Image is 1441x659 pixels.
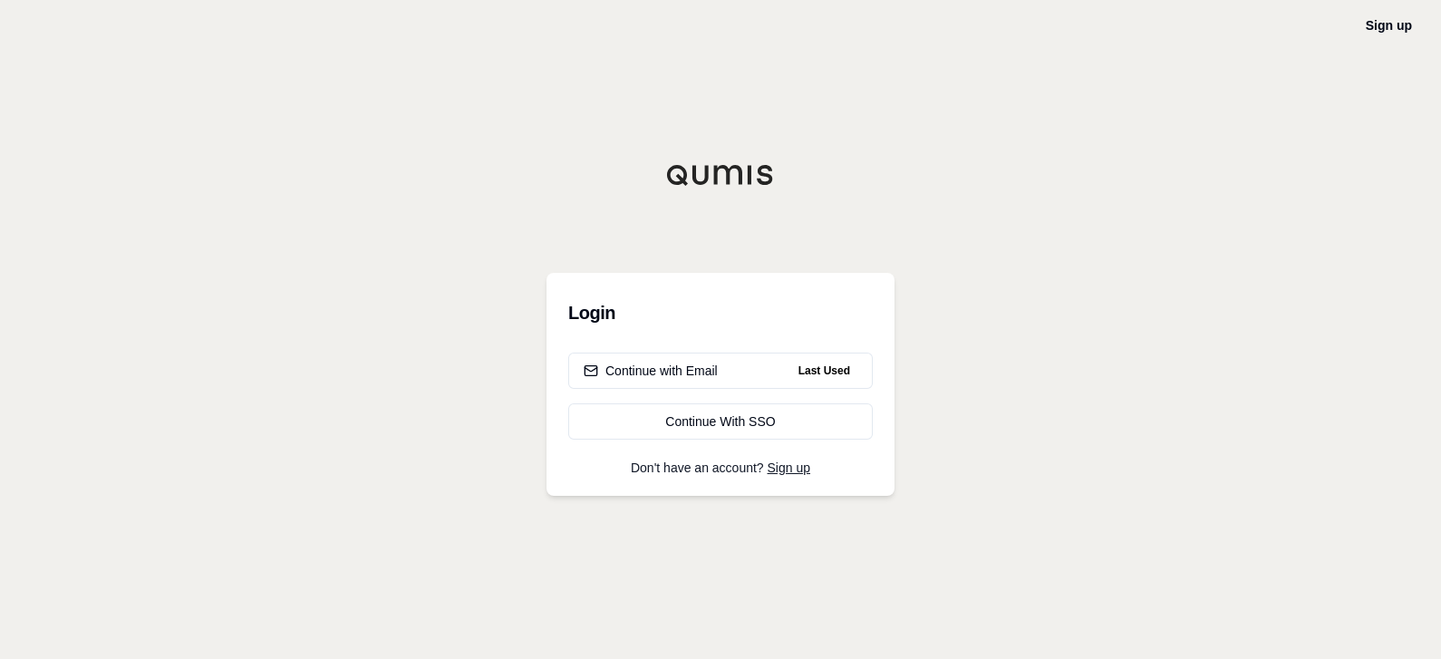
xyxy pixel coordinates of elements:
a: Continue With SSO [568,403,873,440]
button: Continue with EmailLast Used [568,353,873,389]
div: Continue With SSO [584,412,857,431]
div: Continue with Email [584,362,718,380]
a: Sign up [1366,18,1412,33]
h3: Login [568,295,873,331]
img: Qumis [666,164,775,186]
p: Don't have an account? [568,461,873,474]
span: Last Used [791,360,857,382]
a: Sign up [768,460,810,475]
